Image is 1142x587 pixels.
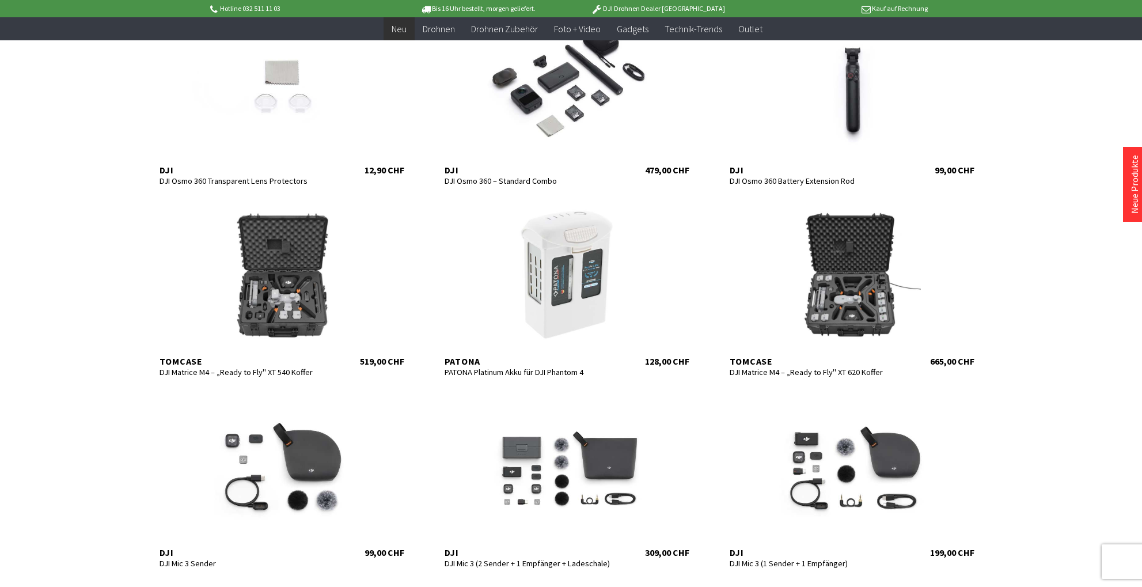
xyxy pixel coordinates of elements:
[568,2,748,16] p: DJI Drohnen Dealer [GEOGRAPHIC_DATA]
[617,23,648,35] span: Gadgets
[433,14,701,176] a: DJI DJI Osmo 360 – Standard Combo 479,00 CHF
[148,397,416,558] a: DJI DJI Mic 3 Sender 99,00 CHF
[730,367,901,377] div: DJI Matrice M4 – „Ready to Fly" XT 620 Koffer
[423,23,455,35] span: Drohnen
[546,17,609,41] a: Foto + Video
[738,23,762,35] span: Outlet
[148,14,416,176] a: DJI DJI Osmo 360 Transparent Lens Protectors 12,90 CHF
[160,355,331,367] div: TomCase
[554,23,601,35] span: Foto + Video
[388,2,568,16] p: Bis 16 Uhr bestellt, morgen geliefert.
[445,547,616,558] div: DJI
[471,23,538,35] span: Drohnen Zubehör
[657,17,730,41] a: Technik-Trends
[445,355,616,367] div: Patona
[748,2,928,16] p: Kauf auf Rechnung
[445,176,616,186] div: DJI Osmo 360 – Standard Combo
[718,206,986,367] a: TomCase DJI Matrice M4 – „Ready to Fly" XT 620 Koffer 665,00 CHF
[433,397,701,558] a: DJI DJI Mic 3 (2 Sender + 1 Empfänger + Ladeschale) 309,00 CHF
[160,547,331,558] div: DJI
[1129,155,1140,214] a: Neue Produkte
[930,547,974,558] div: 199,00 CHF
[609,17,657,41] a: Gadgets
[160,367,331,377] div: DJI Matrice M4 – „Ready to Fly" XT 540 Koffer
[365,164,404,176] div: 12,90 CHF
[935,164,974,176] div: 99,00 CHF
[730,558,901,569] div: DJI Mic 3 (1 Sender + 1 Empfänger)
[730,355,901,367] div: TomCase
[148,206,416,367] a: TomCase DJI Matrice M4 – „Ready to Fly" XT 540 Koffer 519,00 CHF
[160,164,331,176] div: DJI
[730,17,771,41] a: Outlet
[392,23,407,35] span: Neu
[433,206,701,367] a: Patona PATONA Platinum Akku für DJI Phantom 4 128,00 CHF
[665,23,722,35] span: Technik-Trends
[718,14,986,176] a: DJI DJI Osmo 360 Battery Extension Rod 99,00 CHF
[730,176,901,186] div: DJI Osmo 360 Battery Extension Rod
[645,164,689,176] div: 479,00 CHF
[360,355,404,367] div: 519,00 CHF
[730,164,901,176] div: DJI
[445,367,616,377] div: PATONA Platinum Akku für DJI Phantom 4
[718,397,986,558] a: DJI DJI Mic 3 (1 Sender + 1 Empfänger) 199,00 CHF
[463,17,546,41] a: Drohnen Zubehör
[384,17,415,41] a: Neu
[445,558,616,569] div: DJI Mic 3 (2 Sender + 1 Empfänger + Ladeschale)
[365,547,404,558] div: 99,00 CHF
[930,355,974,367] div: 665,00 CHF
[160,176,331,186] div: DJI Osmo 360 Transparent Lens Protectors
[160,558,331,569] div: DJI Mic 3 Sender
[645,355,689,367] div: 128,00 CHF
[445,164,616,176] div: DJI
[645,547,689,558] div: 309,00 CHF
[208,2,388,16] p: Hotline 032 511 11 03
[730,547,901,558] div: DJI
[415,17,463,41] a: Drohnen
